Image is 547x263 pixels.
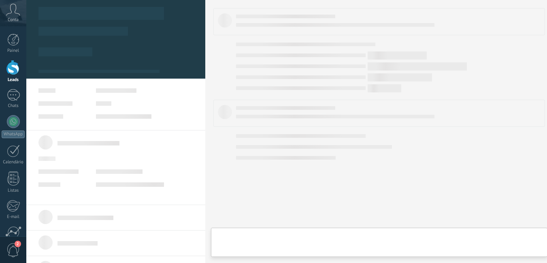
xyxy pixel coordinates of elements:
div: Chats [2,103,25,109]
div: Leads [2,77,25,83]
div: Painel [2,48,25,53]
span: Conta [8,17,19,23]
div: E-mail [2,214,25,220]
span: 2 [15,241,21,247]
div: Calendário [2,160,25,165]
div: WhatsApp [2,130,25,138]
div: Listas [2,188,25,193]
